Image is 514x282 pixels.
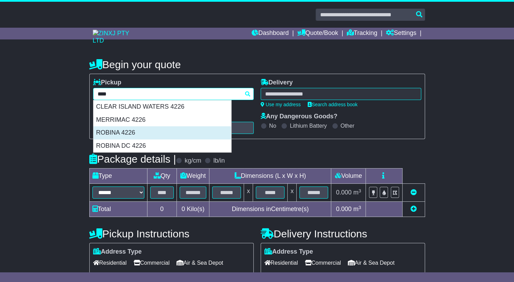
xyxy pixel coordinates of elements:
[93,100,231,113] div: CLEAR ISLAND WATERS 4226
[177,202,209,217] td: Kilo(s)
[348,257,395,268] span: Air & Sea Depot
[353,206,361,212] span: m
[93,113,231,127] div: MERRIMAC 4226
[147,202,177,217] td: 0
[134,257,170,268] span: Commercial
[93,88,254,100] typeahead: Please provide city
[209,202,331,217] td: Dimensions in Centimetre(s)
[93,79,121,87] label: Pickup
[213,157,225,165] label: lb/in
[359,188,361,193] sup: 3
[288,184,297,202] td: x
[411,189,417,196] a: Remove this item
[89,202,147,217] td: Total
[209,169,331,184] td: Dimensions (L x W x H)
[93,257,127,268] span: Residential
[184,157,201,165] label: kg/cm
[386,28,416,39] a: Settings
[264,257,298,268] span: Residential
[177,257,223,268] span: Air & Sea Depot
[331,169,366,184] td: Volume
[297,28,338,39] a: Quote/Book
[359,205,361,210] sup: 3
[147,169,177,184] td: Qty
[177,169,209,184] td: Weight
[93,126,231,139] div: ROBINA 4226
[261,102,301,107] a: Use my address
[261,228,425,239] h4: Delivery Instructions
[269,122,276,129] label: No
[336,189,352,196] span: 0.000
[89,169,147,184] td: Type
[353,189,361,196] span: m
[261,113,337,120] label: Any Dangerous Goods?
[89,153,176,165] h4: Package details |
[182,206,185,212] span: 0
[244,184,253,202] td: x
[305,257,341,268] span: Commercial
[341,122,354,129] label: Other
[264,248,313,256] label: Address Type
[93,139,231,153] div: ROBINA DC 4226
[308,102,358,107] a: Search address book
[411,206,417,212] a: Add new item
[252,28,289,39] a: Dashboard
[290,122,327,129] label: Lithium Battery
[261,79,293,87] label: Delivery
[89,59,425,70] h4: Begin your quote
[89,228,254,239] h4: Pickup Instructions
[347,28,377,39] a: Tracking
[336,206,352,212] span: 0.000
[93,248,142,256] label: Address Type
